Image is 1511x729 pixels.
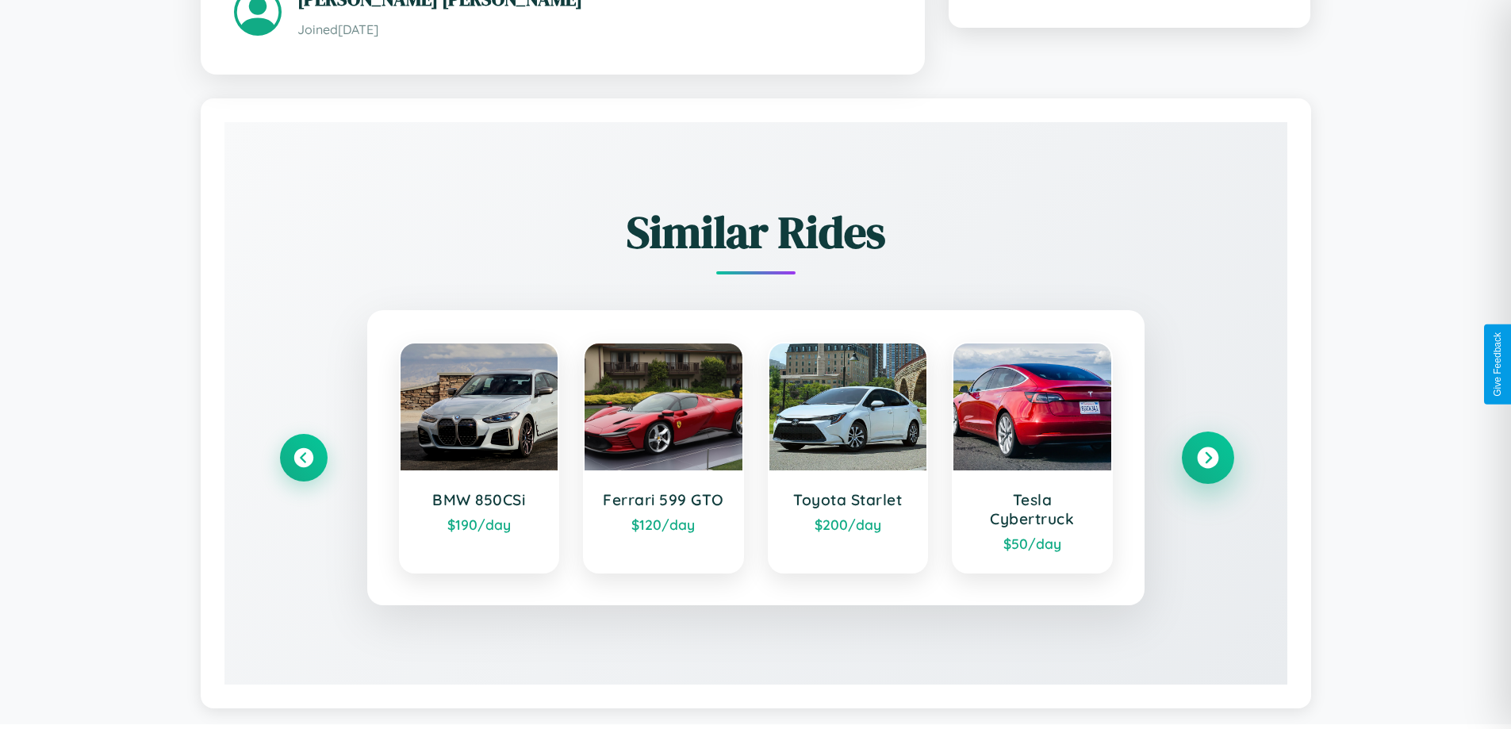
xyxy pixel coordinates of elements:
a: Tesla Cybertruck$50/day [952,342,1113,574]
div: $ 50 /day [969,535,1095,552]
div: Give Feedback [1492,332,1503,397]
p: Joined [DATE] [297,18,892,41]
h3: Ferrari 599 GTO [600,490,727,509]
a: Ferrari 599 GTO$120/day [583,342,744,574]
h3: Toyota Starlet [785,490,911,509]
div: $ 190 /day [416,516,543,533]
h3: Tesla Cybertruck [969,490,1095,528]
h3: BMW 850CSi [416,490,543,509]
h2: Similar Rides [280,201,1232,263]
a: BMW 850CSi$190/day [399,342,560,574]
div: $ 200 /day [785,516,911,533]
a: Toyota Starlet$200/day [768,342,929,574]
div: $ 120 /day [600,516,727,533]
